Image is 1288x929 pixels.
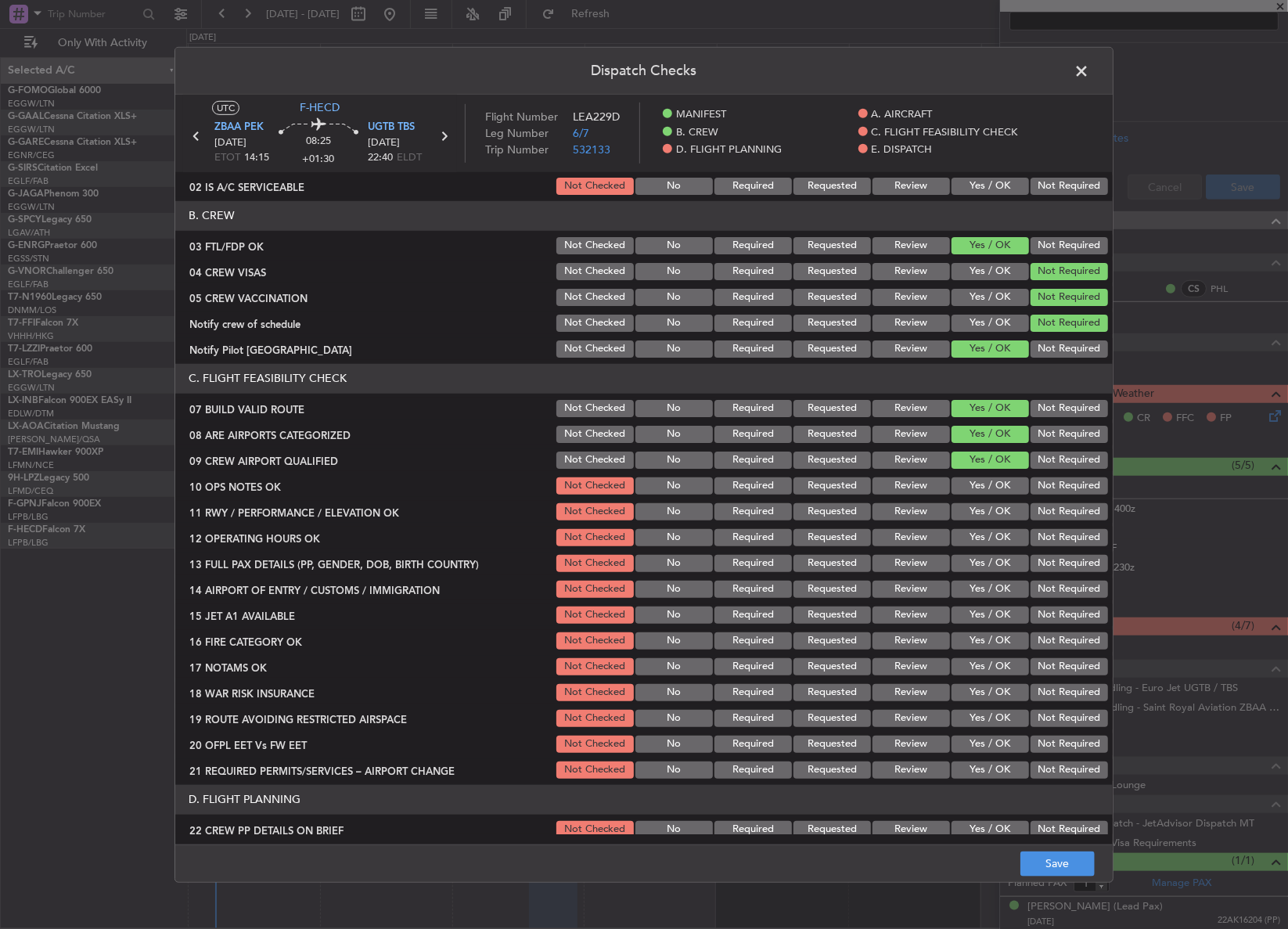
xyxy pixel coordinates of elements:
[952,452,1029,469] button: Yes / OK
[952,503,1029,520] button: Yes / OK
[952,555,1029,572] button: Yes / OK
[1031,821,1108,838] button: Not Required
[952,178,1029,195] button: Yes / OK
[1031,684,1108,701] button: Not Required
[952,400,1029,417] button: Yes / OK
[952,762,1029,779] button: Yes / OK
[1031,400,1108,417] button: Not Required
[1031,340,1108,358] button: Not Required
[952,426,1029,443] button: Yes / OK
[1031,658,1108,675] button: Not Required
[175,47,1113,94] header: Dispatch Checks
[1031,452,1108,469] button: Not Required
[1031,736,1108,753] button: Not Required
[952,315,1029,332] button: Yes / OK
[1031,289,1108,306] button: Not Required
[1031,237,1108,254] button: Not Required
[1031,178,1108,195] button: Not Required
[952,607,1029,624] button: Yes / OK
[952,710,1029,727] button: Yes / OK
[1031,503,1108,520] button: Not Required
[952,340,1029,358] button: Yes / OK
[1031,632,1108,650] button: Not Required
[1031,555,1108,572] button: Not Required
[952,581,1029,598] button: Yes / OK
[872,125,1018,141] span: C. FLIGHT FEASIBILITY CHECK
[1031,426,1108,443] button: Not Required
[1031,529,1108,546] button: Not Required
[1031,581,1108,598] button: Not Required
[1031,607,1108,624] button: Not Required
[952,263,1029,280] button: Yes / OK
[1031,762,1108,779] button: Not Required
[952,477,1029,495] button: Yes / OK
[952,658,1029,675] button: Yes / OK
[1031,315,1108,332] button: Not Required
[1020,852,1095,877] button: Save
[1031,477,1108,495] button: Not Required
[952,684,1029,701] button: Yes / OK
[952,632,1029,650] button: Yes / OK
[952,821,1029,838] button: Yes / OK
[1031,710,1108,727] button: Not Required
[952,736,1029,753] button: Yes / OK
[952,289,1029,306] button: Yes / OK
[952,529,1029,546] button: Yes / OK
[952,237,1029,254] button: Yes / OK
[1031,263,1108,280] button: Not Required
